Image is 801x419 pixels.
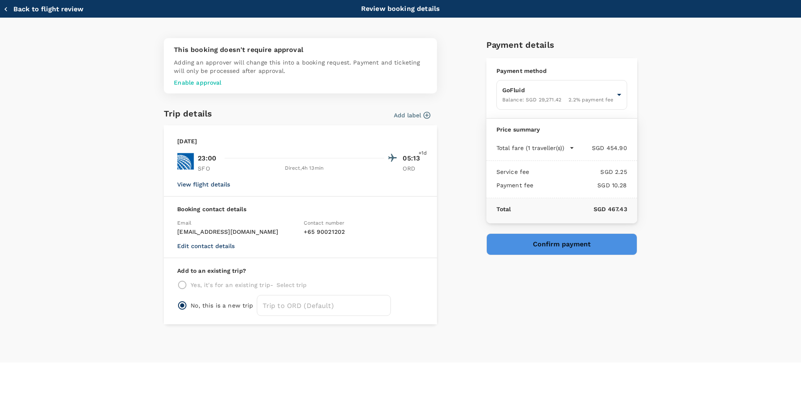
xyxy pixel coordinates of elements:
span: Contact number [304,220,344,226]
div: GoFluidBalance: SGD 29,271.422.2% payment fee [496,80,627,110]
p: Enable approval [174,78,427,87]
p: Total [496,205,511,213]
p: Price summary [496,125,627,134]
p: Add to an existing trip? [177,266,424,275]
h6: Trip details [164,107,212,120]
p: Yes, it's for an existing trip - [191,281,273,289]
p: Service fee [496,168,530,176]
p: Adding an approver will change this into a booking request. Payment and ticketing will only be pr... [174,58,427,75]
button: Total fare (1 traveller(s)) [496,144,574,152]
input: Trip to ORD (Default) [257,295,391,316]
p: [EMAIL_ADDRESS][DOMAIN_NAME] [177,228,297,236]
p: SGD 467.43 [511,205,627,213]
p: 05:13 [403,153,424,163]
p: 23:00 [198,153,216,163]
span: +1d [419,149,427,158]
p: Total fare (1 traveller(s)) [496,144,564,152]
p: + 65 90021202 [304,228,424,236]
p: GoFluid [502,86,614,94]
span: Email [177,220,191,226]
p: Booking contact details [177,205,424,213]
div: Direct , 4h 13min [224,164,384,173]
button: Confirm payment [486,233,637,255]
button: View flight details [177,181,230,188]
p: Payment method [496,67,627,75]
span: 2.2 % payment fee [568,97,613,103]
span: Balance : SGD 29,271.42 [502,97,561,103]
h6: Payment details [486,38,637,52]
button: Back to flight review [3,5,83,13]
p: SGD 10.28 [533,181,627,189]
p: [DATE] [177,137,197,145]
button: Edit contact details [177,243,235,249]
p: Payment fee [496,181,534,189]
button: Add label [394,111,430,119]
p: SFO [198,164,219,173]
p: ORD [403,164,424,173]
p: This booking doesn't require approval [174,45,427,55]
p: No, this is a new trip [191,301,253,310]
img: UA [177,153,194,170]
p: Review booking details [361,4,440,14]
p: SGD 2.25 [529,168,627,176]
p: SGD 454.90 [574,144,627,152]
